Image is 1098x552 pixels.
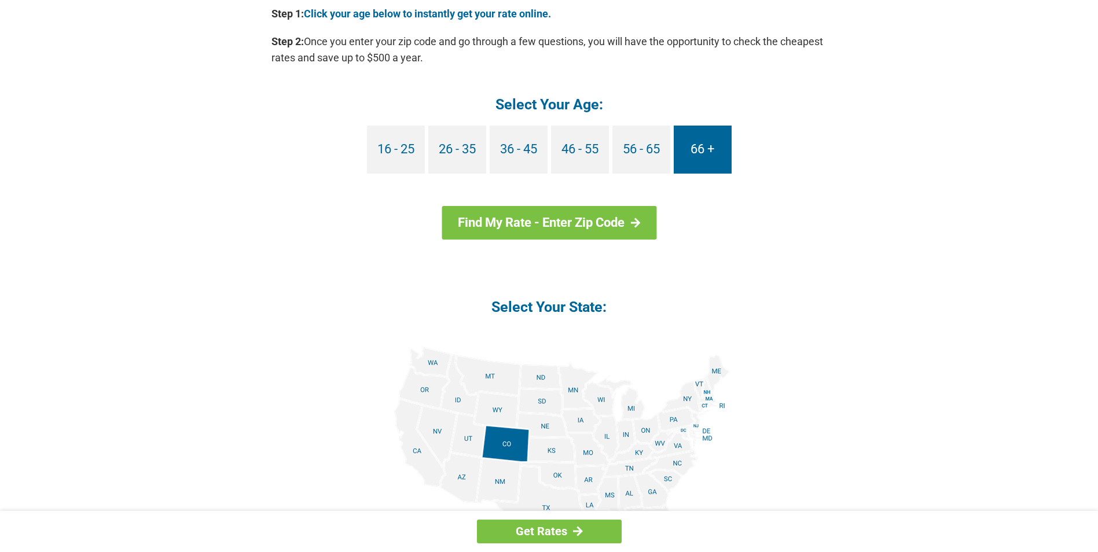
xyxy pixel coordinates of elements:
a: Find My Rate - Enter Zip Code [442,206,656,240]
h4: Select Your Age: [271,95,827,114]
a: Click your age below to instantly get your rate online. [304,8,551,20]
b: Step 2: [271,35,304,47]
a: 56 - 65 [612,126,670,174]
a: 16 - 25 [367,126,425,174]
b: Step 1: [271,8,304,20]
a: 66 + [674,126,732,174]
a: 36 - 45 [490,126,548,174]
h4: Select Your State: [271,297,827,317]
a: Get Rates [477,520,622,543]
a: 26 - 35 [428,126,486,174]
a: 46 - 55 [551,126,609,174]
p: Once you enter your zip code and go through a few questions, you will have the opportunity to che... [271,34,827,66]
